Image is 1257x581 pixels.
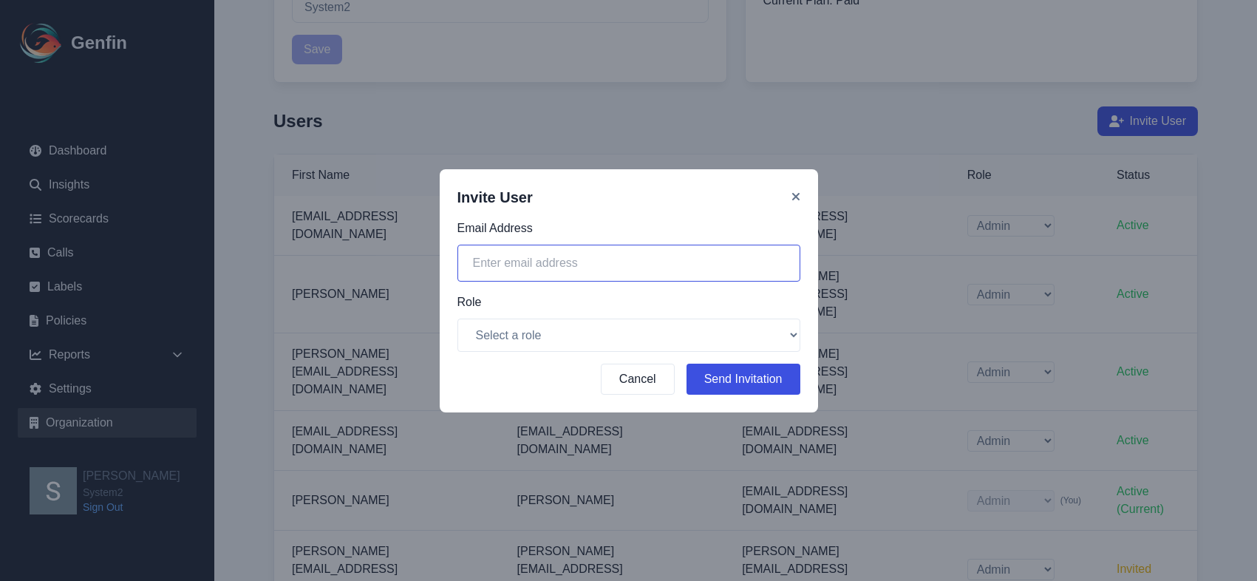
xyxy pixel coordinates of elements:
button: Send Invitation [687,364,800,395]
input: Enter email address [457,245,800,282]
label: Role [457,293,800,311]
button: Cancel [601,364,675,395]
h3: Invite User [457,187,533,208]
label: Email Address [457,220,800,237]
